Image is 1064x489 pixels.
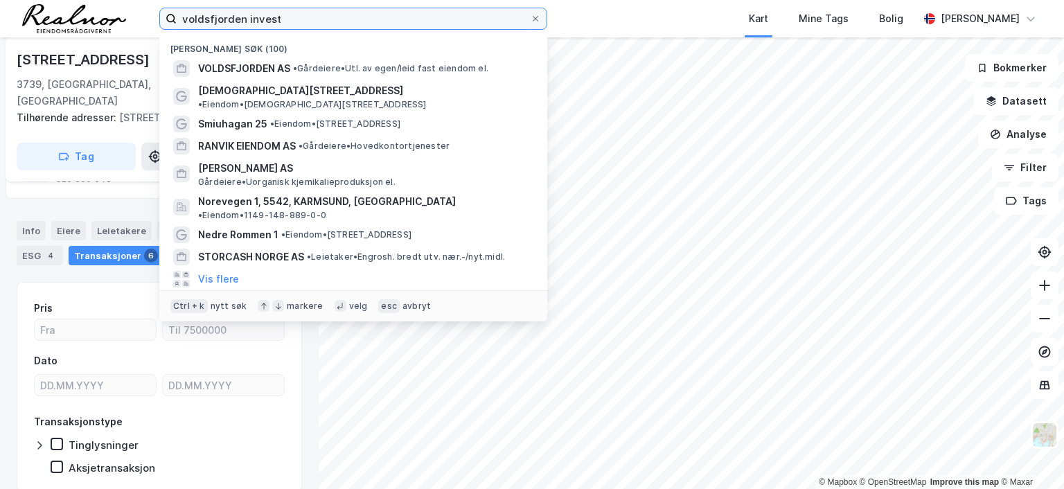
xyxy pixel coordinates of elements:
div: Kontrollprogram for chat [995,423,1064,489]
div: ESG [17,246,63,265]
a: Improve this map [930,477,999,487]
div: Transaksjoner [69,246,163,265]
span: • [293,63,297,73]
div: Ctrl + k [170,299,208,313]
span: [PERSON_NAME] AS [198,160,531,177]
span: Tilhørende adresser: [17,112,119,123]
div: Datasett [157,221,226,240]
span: • [198,210,202,220]
img: Z [1031,422,1058,448]
a: Mapbox [819,477,857,487]
div: [STREET_ADDRESS] [17,109,291,126]
div: 4 [44,249,57,263]
input: Til 7500000 [163,319,284,340]
div: Mine Tags [799,10,849,27]
button: Datasett [974,87,1058,115]
input: DD.MM.YYYY [35,375,156,395]
div: Pris [34,300,53,317]
span: Eiendom • [STREET_ADDRESS] [281,229,411,240]
div: Bolig [879,10,903,27]
span: RANVIK EIENDOM AS [198,138,296,154]
span: Eiendom • [DEMOGRAPHIC_DATA][STREET_ADDRESS] [198,99,427,110]
div: [PERSON_NAME] [941,10,1020,27]
span: Eiendom • [STREET_ADDRESS] [270,118,400,130]
div: 6 [144,249,158,263]
button: Tag [17,143,136,170]
span: [DEMOGRAPHIC_DATA][STREET_ADDRESS] [198,82,403,99]
button: Analyse [978,121,1058,148]
div: [STREET_ADDRESS] [17,48,152,71]
button: Bokmerker [965,54,1058,82]
div: 3739, [GEOGRAPHIC_DATA], [GEOGRAPHIC_DATA] [17,76,239,109]
button: Vis flere [198,271,239,287]
span: • [270,118,274,129]
div: Tinglysninger [69,438,139,452]
span: Gårdeiere • Uorganisk kjemikalieproduksjon el. [198,177,396,188]
span: Leietaker • Engrosh. bredt utv. nær.-/nyt.midl. [307,251,505,263]
input: Fra [35,319,156,340]
a: OpenStreetMap [860,477,927,487]
span: • [299,141,303,151]
img: realnor-logo.934646d98de889bb5806.png [22,4,126,33]
span: VOLDSFJORDEN AS [198,60,290,77]
div: markere [287,301,323,312]
span: Gårdeiere • Utl. av egen/leid fast eiendom el. [293,63,488,74]
span: Gårdeiere • Hovedkontortjenester [299,141,450,152]
span: Nedre Rommen 1 [198,226,278,243]
div: Aksjetransaksjon [69,461,155,474]
div: velg [349,301,368,312]
div: nytt søk [211,301,247,312]
span: Norevegen 1, 5542, KARMSUND, [GEOGRAPHIC_DATA] [198,193,456,210]
iframe: Chat Widget [995,423,1064,489]
input: Søk på adresse, matrikkel, gårdeiere, leietakere eller personer [177,8,530,29]
div: Transaksjonstype [34,414,123,430]
div: avbryt [402,301,431,312]
div: Dato [34,353,57,369]
div: Info [17,221,46,240]
button: Tags [994,187,1058,215]
div: Leietakere [91,221,152,240]
span: • [307,251,311,262]
div: [PERSON_NAME] søk (100) [159,33,547,57]
span: • [281,229,285,240]
span: Eiendom • 1149-148-889-0-0 [198,210,326,221]
span: Smiuhagan 25 [198,116,267,132]
span: • [198,99,202,109]
span: STORCASH NORGE AS [198,249,304,265]
input: DD.MM.YYYY [163,375,284,395]
div: Kart [749,10,768,27]
div: esc [378,299,400,313]
div: Eiere [51,221,86,240]
button: Filter [992,154,1058,181]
